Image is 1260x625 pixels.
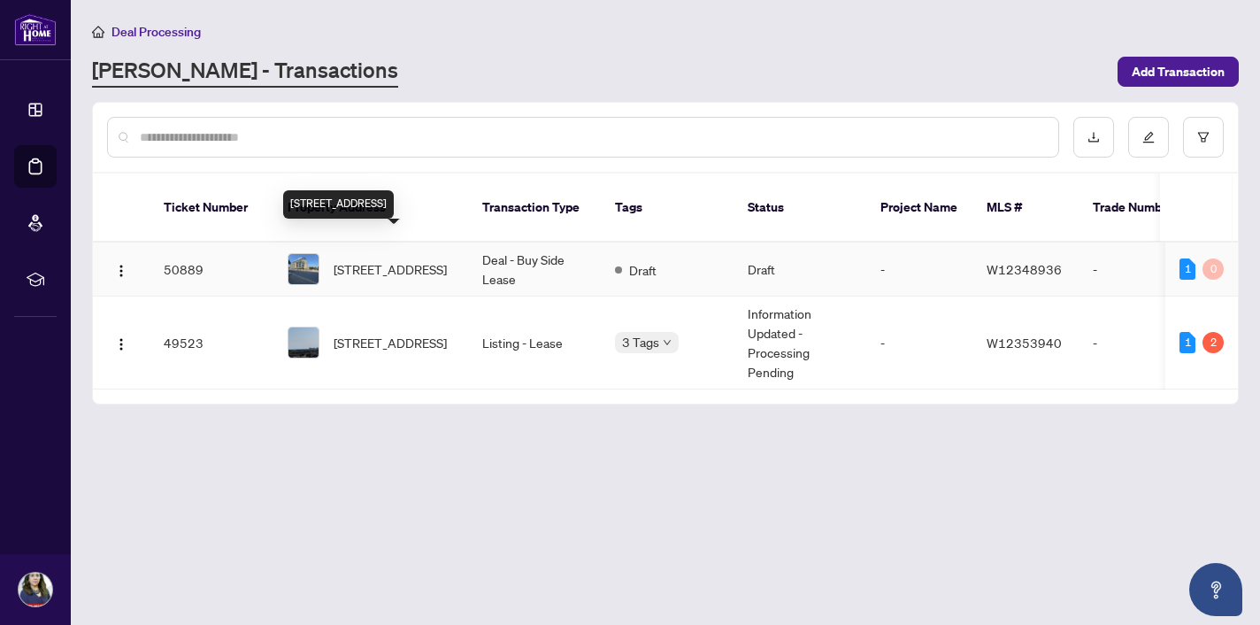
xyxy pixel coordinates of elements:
[14,13,57,46] img: logo
[92,56,398,88] a: [PERSON_NAME] - Transactions
[1202,258,1224,280] div: 0
[1183,117,1224,158] button: filter
[114,264,128,278] img: Logo
[468,297,601,390] td: Listing - Lease
[283,190,394,219] div: [STREET_ADDRESS]
[734,174,866,243] th: Status
[866,243,972,297] td: -
[1079,243,1202,297] td: -
[734,297,866,390] td: Information Updated - Processing Pending
[734,243,866,297] td: Draft
[107,255,135,283] button: Logo
[19,573,52,606] img: Profile Icon
[1179,258,1195,280] div: 1
[111,24,201,40] span: Deal Processing
[987,335,1062,351] span: W12353940
[987,261,1062,277] span: W12348936
[972,174,1079,243] th: MLS #
[1079,174,1202,243] th: Trade Number
[288,328,319,358] img: thumbnail-img
[1132,58,1225,86] span: Add Transaction
[334,259,447,279] span: [STREET_ADDRESS]
[663,338,672,347] span: down
[1189,563,1242,616] button: Open asap
[1073,117,1114,158] button: download
[150,243,273,297] td: 50889
[107,328,135,357] button: Logo
[468,243,601,297] td: Deal - Buy Side Lease
[288,254,319,284] img: thumbnail-img
[866,297,972,390] td: -
[273,174,468,243] th: Property Address
[150,174,273,243] th: Ticket Number
[622,332,659,352] span: 3 Tags
[601,174,734,243] th: Tags
[1202,332,1224,353] div: 2
[1179,332,1195,353] div: 1
[1142,131,1155,143] span: edit
[114,337,128,351] img: Logo
[1079,297,1202,390] td: -
[1197,131,1210,143] span: filter
[1087,131,1100,143] span: download
[629,260,657,280] span: Draft
[1128,117,1169,158] button: edit
[334,333,447,352] span: [STREET_ADDRESS]
[468,174,601,243] th: Transaction Type
[92,26,104,38] span: home
[866,174,972,243] th: Project Name
[150,297,273,390] td: 49523
[1118,57,1239,87] button: Add Transaction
